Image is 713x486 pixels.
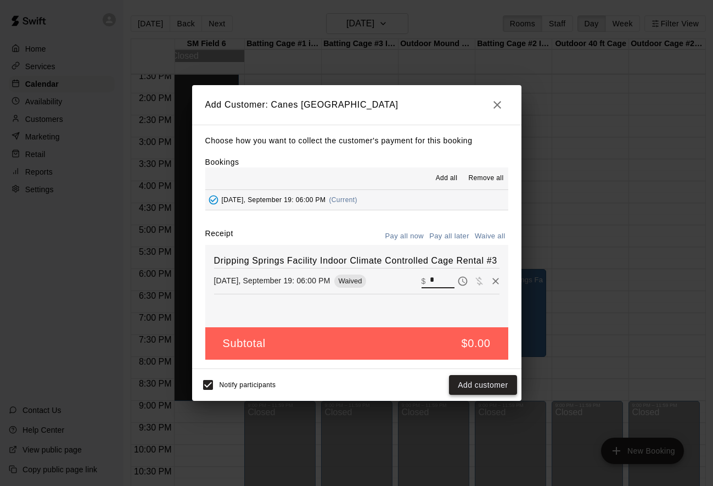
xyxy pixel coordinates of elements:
[468,173,503,184] span: Remove all
[220,381,276,389] span: Notify participants
[205,190,508,210] button: Added - Collect Payment[DATE], September 19: 06:00 PM(Current)
[429,170,464,187] button: Add all
[205,192,222,208] button: Added - Collect Payment
[205,228,233,245] label: Receipt
[472,228,508,245] button: Waive all
[436,173,458,184] span: Add all
[464,170,508,187] button: Remove all
[329,196,357,204] span: (Current)
[222,196,326,204] span: [DATE], September 19: 06:00 PM
[334,277,367,285] span: Waived
[471,276,487,285] span: Waive payment
[205,134,508,148] p: Choose how you want to collect the customer's payment for this booking
[449,375,516,395] button: Add customer
[205,158,239,166] label: Bookings
[214,275,330,286] p: [DATE], September 19: 06:00 PM
[214,254,499,268] h6: Dripping Springs Facility Indoor Climate Controlled Cage Rental #3
[192,85,521,125] h2: Add Customer: Canes [GEOGRAPHIC_DATA]
[383,228,427,245] button: Pay all now
[461,336,490,351] h5: $0.00
[454,276,471,285] span: Pay later
[422,276,426,287] p: $
[426,228,472,245] button: Pay all later
[223,336,266,351] h5: Subtotal
[487,273,504,289] button: Remove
